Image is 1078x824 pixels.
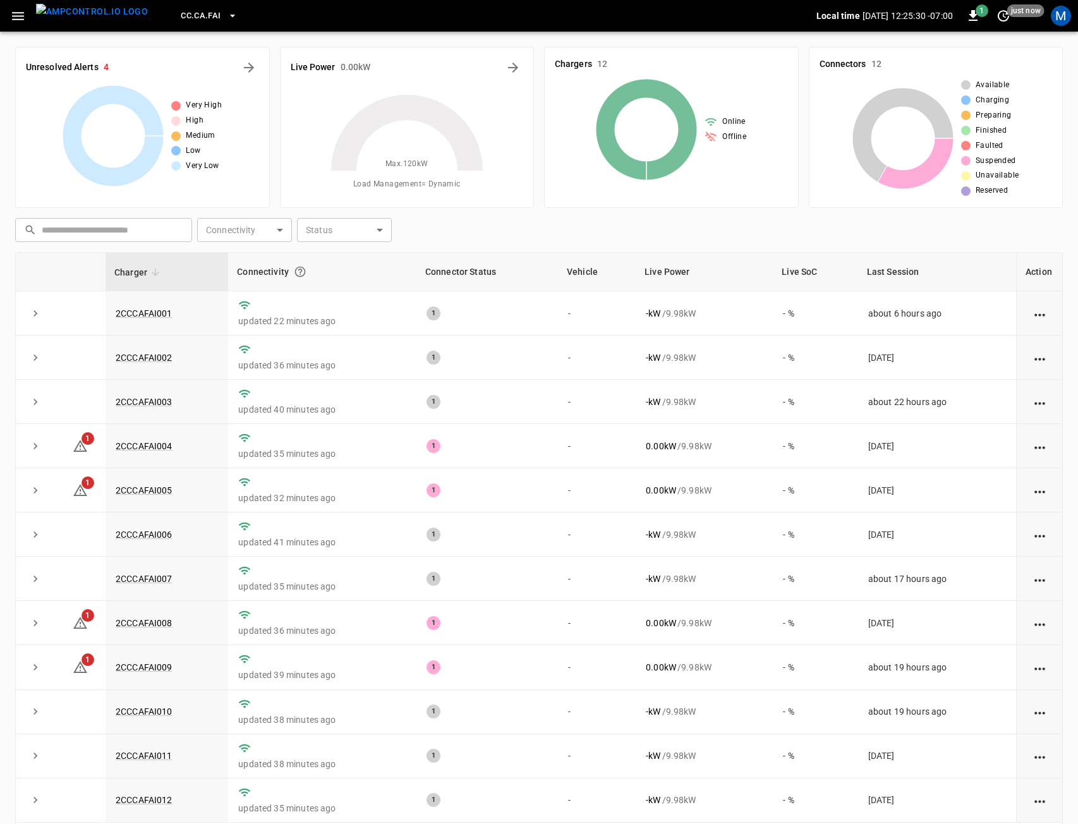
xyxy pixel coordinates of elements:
td: [DATE] [858,734,1016,779]
div: action cell options [1032,794,1048,806]
td: about 22 hours ago [858,380,1016,424]
p: updated 36 minutes ago [238,359,406,372]
span: 1 [82,476,94,489]
td: [DATE] [858,468,1016,512]
td: - % [773,690,857,734]
a: 2CCCAFAI011 [116,751,173,761]
button: expand row [26,614,45,633]
span: 1 [82,432,94,445]
a: 1 [73,485,88,495]
a: 2CCCAFAI002 [116,353,173,363]
p: updated 39 minutes ago [238,669,406,681]
div: action cell options [1032,396,1048,408]
td: - % [773,779,857,823]
span: Suspended [976,155,1016,167]
span: 1 [976,4,988,17]
td: - [558,336,636,380]
span: 1 [82,609,94,622]
span: Very High [186,99,222,112]
p: updated 40 minutes ago [238,403,406,416]
div: action cell options [1032,661,1048,674]
span: Very Low [186,160,219,173]
span: Medium [186,130,215,142]
span: Charging [976,94,1009,107]
a: 2CCCAFAI010 [116,706,173,717]
a: 2CCCAFAI006 [116,530,173,540]
span: High [186,114,203,127]
div: / 9.98 kW [646,351,763,364]
div: 1 [427,793,440,807]
span: Preparing [976,109,1012,122]
th: Last Session [858,253,1016,291]
span: Low [186,145,200,157]
h6: Live Power [291,61,336,75]
div: / 9.98 kW [646,749,763,762]
div: action cell options [1032,351,1048,364]
div: action cell options [1032,573,1048,585]
span: 1 [82,653,94,666]
p: - kW [646,528,660,541]
span: Max. 120 kW [385,158,428,171]
a: 2CCCAFAI004 [116,441,173,451]
td: [DATE] [858,601,1016,645]
p: updated 32 minutes ago [238,492,406,504]
h6: Chargers [555,58,592,71]
div: 1 [427,705,440,718]
h6: Unresolved Alerts [26,61,99,75]
p: updated 38 minutes ago [238,713,406,726]
div: 1 [427,528,440,542]
button: expand row [26,437,45,456]
p: 0.00 kW [646,617,676,629]
a: 2CCCAFAI012 [116,795,173,805]
div: / 9.98 kW [646,440,763,452]
div: / 9.98 kW [646,573,763,585]
td: - [558,690,636,734]
a: 1 [73,440,88,451]
th: Connector Status [416,253,558,291]
p: updated 35 minutes ago [238,447,406,460]
td: - % [773,645,857,689]
td: - % [773,336,857,380]
p: [DATE] 12:25:30 -07:00 [863,9,953,22]
td: - [558,380,636,424]
td: - [558,645,636,689]
p: - kW [646,351,660,364]
td: [DATE] [858,424,1016,468]
div: 1 [427,572,440,586]
span: just now [1007,4,1045,17]
td: - % [773,291,857,336]
a: 2CCCAFAI007 [116,574,173,584]
div: action cell options [1032,528,1048,541]
div: 1 [427,351,440,365]
button: expand row [26,702,45,721]
img: ampcontrol.io logo [36,4,148,20]
div: 1 [427,439,440,453]
div: 1 [427,395,440,409]
p: - kW [646,396,660,408]
span: Finished [976,124,1007,137]
td: - % [773,424,857,468]
td: - % [773,468,857,512]
button: Energy Overview [503,58,523,78]
td: [DATE] [858,336,1016,380]
td: [DATE] [858,779,1016,823]
div: 1 [427,306,440,320]
p: updated 36 minutes ago [238,624,406,637]
th: Live SoC [773,253,857,291]
h6: Connectors [820,58,866,71]
p: - kW [646,307,660,320]
a: 2CCCAFAI009 [116,662,173,672]
h6: 12 [597,58,607,71]
span: Reserved [976,185,1008,197]
td: - % [773,601,857,645]
div: 1 [427,483,440,497]
h6: 12 [871,58,881,71]
p: Local time [816,9,860,22]
td: about 19 hours ago [858,645,1016,689]
td: about 6 hours ago [858,291,1016,336]
td: - % [773,512,857,557]
h6: 0.00 kW [341,61,371,75]
p: - kW [646,705,660,718]
p: - kW [646,749,660,762]
td: - [558,779,636,823]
